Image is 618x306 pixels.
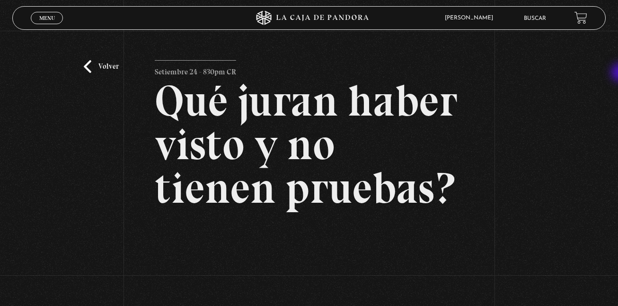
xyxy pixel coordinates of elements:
[524,16,546,21] a: Buscar
[155,60,236,79] p: Setiembre 24 - 830pm CR
[36,23,58,30] span: Cerrar
[440,15,503,21] span: [PERSON_NAME]
[155,79,463,210] h2: Qué juran haber visto y no tienen pruebas?
[84,60,119,73] a: Volver
[39,15,55,21] span: Menu
[574,11,587,24] a: View your shopping cart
